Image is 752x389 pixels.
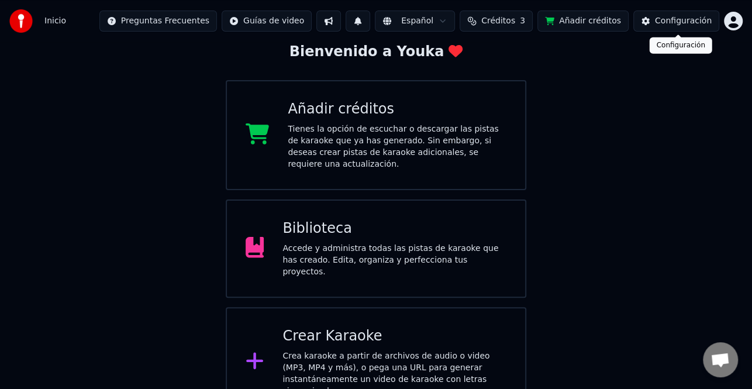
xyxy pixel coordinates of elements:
button: Configuración [633,11,719,32]
div: Bienvenido a Youka [289,43,463,61]
div: Configuración [649,37,712,54]
img: youka [9,9,33,33]
span: Créditos [481,15,515,27]
span: 3 [520,15,525,27]
div: Biblioteca [282,219,506,238]
div: Accede y administra todas las pistas de karaoke que has creado. Edita, organiza y perfecciona tus... [282,243,506,278]
span: Inicio [44,15,66,27]
div: Añadir créditos [288,100,506,119]
div: Crear Karaoke [282,327,506,346]
button: Añadir créditos [537,11,629,32]
nav: breadcrumb [44,15,66,27]
button: Preguntas Frecuentes [99,11,217,32]
div: Chat abierto [703,342,738,377]
button: Guías de video [222,11,312,32]
div: Tienes la opción de escuchar o descargar las pistas de karaoke que ya has generado. Sin embargo, ... [288,123,506,170]
div: Configuración [655,15,712,27]
button: Créditos3 [460,11,533,32]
